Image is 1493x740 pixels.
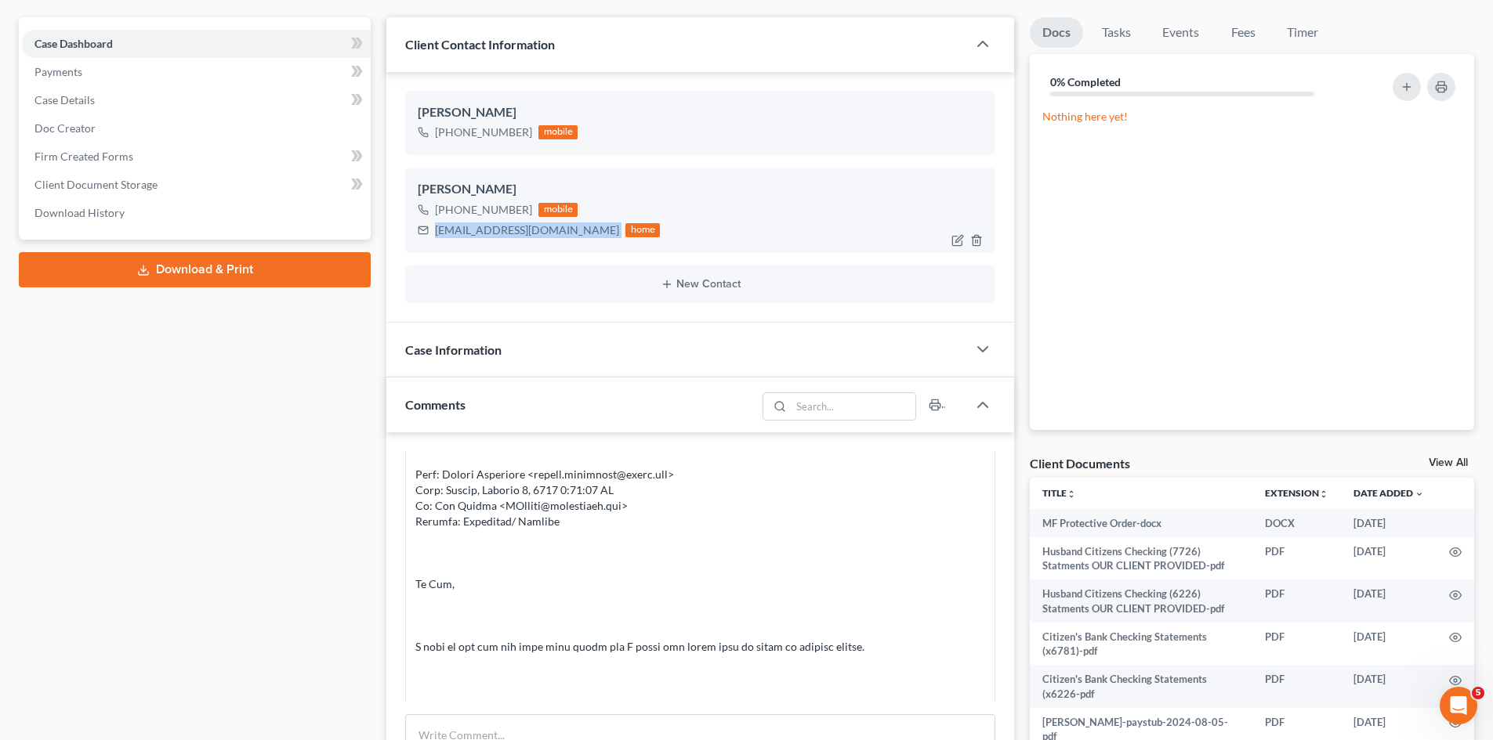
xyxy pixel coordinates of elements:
[1274,17,1331,48] a: Timer
[1030,455,1130,471] div: Client Documents
[435,125,532,140] div: [PHONE_NUMBER]
[435,202,532,218] div: [PHONE_NUMBER]
[538,125,578,139] div: mobile
[418,103,983,122] div: [PERSON_NAME]
[1252,579,1341,623] td: PDF
[1353,487,1424,499] a: Date Added expand_more
[405,342,502,357] span: Case Information
[22,58,371,86] a: Payments
[22,114,371,143] a: Doc Creator
[22,171,371,199] a: Client Document Storage
[22,30,371,58] a: Case Dashboard
[1341,537,1437,580] td: [DATE]
[1030,579,1252,623] td: Husband Citizens Checking (6226) Statments OUR CLIENT PROVIDED-pdf
[1067,489,1076,499] i: unfold_more
[1252,537,1341,580] td: PDF
[1089,17,1143,48] a: Tasks
[1030,17,1083,48] a: Docs
[22,86,371,114] a: Case Details
[1440,687,1477,724] iframe: Intercom live chat
[1030,509,1252,537] td: MF Protective Order-docx
[34,93,95,106] span: Case Details
[34,121,96,135] span: Doc Creator
[1319,489,1328,499] i: unfold_more
[1341,579,1437,623] td: [DATE]
[1472,687,1484,699] span: 5
[1050,75,1121,88] strong: 0% Completed
[435,222,619,238] div: [EMAIL_ADDRESS][DOMAIN_NAME]
[1030,665,1252,708] td: Citizen's Bank Checking Statements (x6226-pdf
[538,203,578,217] div: mobile
[1341,509,1437,537] td: [DATE]
[405,37,555,52] span: Client Contact Information
[1030,537,1252,580] td: Husband Citizens Checking (7726) Statments OUR CLIENT PROVIDED-pdf
[22,199,371,227] a: Download History
[19,252,371,287] a: Download & Print
[418,180,983,199] div: [PERSON_NAME]
[1252,623,1341,666] td: PDF
[34,150,133,163] span: Firm Created Forms
[1218,17,1268,48] a: Fees
[1429,457,1468,468] a: View All
[34,65,82,78] span: Payments
[418,278,983,291] button: New Contact
[1341,623,1437,666] td: [DATE]
[792,393,916,420] input: Search...
[1042,109,1462,125] p: Nothing here yet!
[625,223,660,237] div: home
[1415,489,1424,499] i: expand_more
[1042,487,1076,499] a: Titleunfold_more
[34,37,113,50] span: Case Dashboard
[405,397,466,412] span: Comments
[1341,665,1437,708] td: [DATE]
[34,178,158,191] span: Client Document Storage
[1252,665,1341,708] td: PDF
[1252,509,1341,537] td: DOCX
[22,143,371,171] a: Firm Created Forms
[1150,17,1212,48] a: Events
[1030,623,1252,666] td: Citizen's Bank Checking Statements (x6781)-pdf
[34,206,125,219] span: Download History
[1265,487,1328,499] a: Extensionunfold_more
